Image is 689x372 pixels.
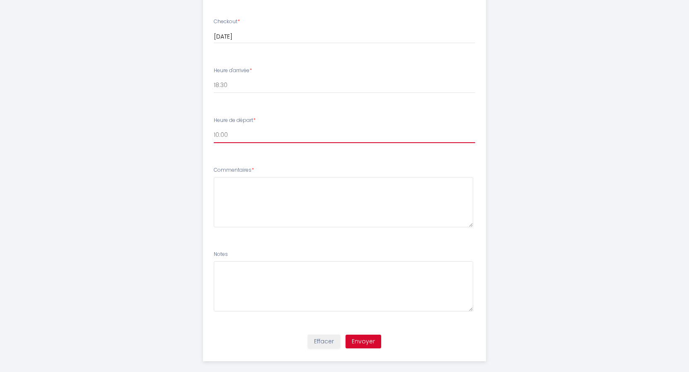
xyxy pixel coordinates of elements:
[214,67,252,75] label: Heure d'arrivée
[214,18,240,26] label: Checkout
[214,250,228,258] label: Notes
[308,335,340,349] button: Effacer
[214,166,254,174] label: Commentaires
[214,117,256,124] label: Heure de départ
[346,335,381,349] button: Envoyer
